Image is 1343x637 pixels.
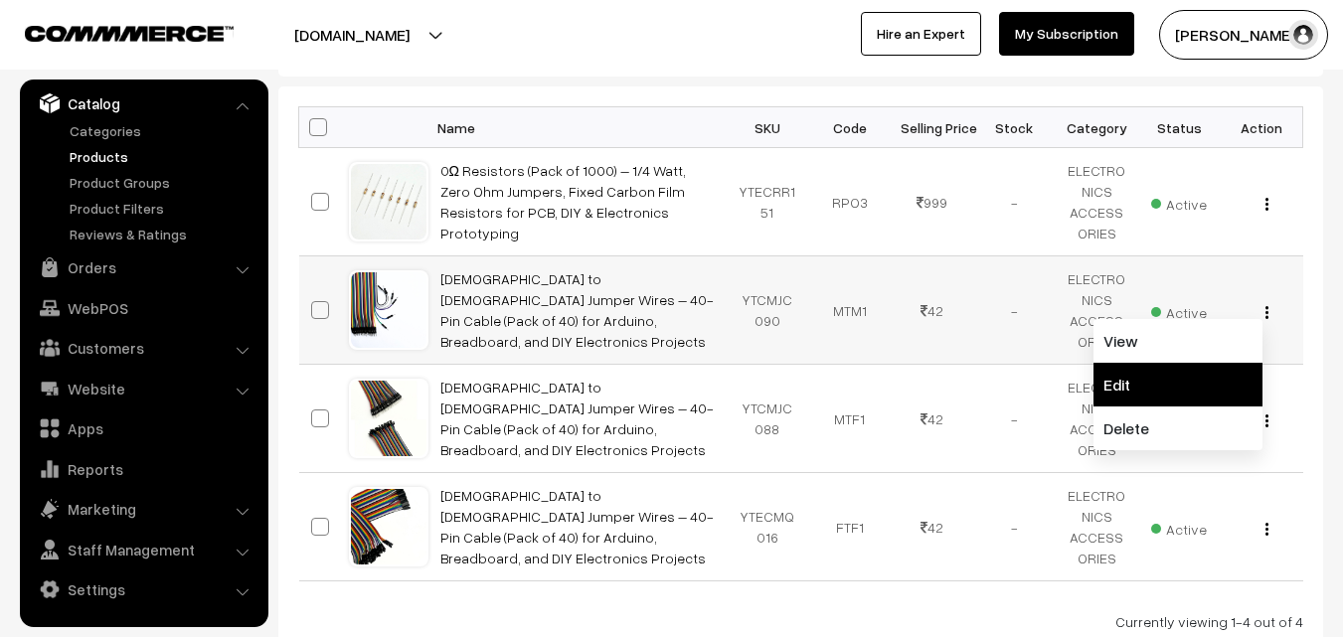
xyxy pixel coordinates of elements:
a: Reviews & Ratings [65,224,261,244]
a: Staff Management [25,532,261,567]
a: Product Filters [65,198,261,219]
a: [DEMOGRAPHIC_DATA] to [DEMOGRAPHIC_DATA] Jumper Wires – 40-Pin Cable (Pack of 40) for Arduino, Br... [440,487,714,566]
td: - [973,365,1056,473]
button: [DOMAIN_NAME] [225,10,479,60]
td: YTCMJC090 [727,256,809,365]
th: Stock [973,107,1056,148]
span: Active [1151,297,1207,323]
img: Menu [1265,414,1268,427]
img: Menu [1265,306,1268,319]
a: Hire an Expert [861,12,981,56]
a: Settings [25,571,261,607]
th: Selling Price [891,107,973,148]
span: Active [1151,514,1207,540]
a: View [1093,319,1262,363]
a: Apps [25,410,261,446]
th: Category [1056,107,1138,148]
a: COMMMERCE [25,20,199,44]
td: MTM1 [808,256,891,365]
a: Edit [1093,363,1262,406]
a: Reports [25,451,261,487]
td: ELECTRONICS ACCESSORIES [1056,365,1138,473]
td: YTECMQ016 [727,473,809,581]
a: My Subscription [999,12,1134,56]
a: WebPOS [25,290,261,326]
a: Marketing [25,491,261,527]
td: - [973,473,1056,581]
td: 42 [891,473,973,581]
a: 0Ω Resistors (Pack of 1000) – 1/4 Watt, Zero Ohm Jumpers, Fixed Carbon Film Resistors for PCB, DI... [440,162,686,241]
a: [DEMOGRAPHIC_DATA] to [DEMOGRAPHIC_DATA] Jumper Wires – 40-Pin Cable (Pack of 40) for Arduino, Br... [440,270,714,350]
a: Customers [25,330,261,366]
td: YTECRR151 [727,148,809,256]
td: - [973,148,1056,256]
th: Action [1221,107,1303,148]
a: Website [25,371,261,406]
img: user [1288,20,1318,50]
th: Name [428,107,727,148]
td: ELECTRONICS ACCESSORIES [1056,148,1138,256]
span: Active [1151,189,1207,215]
div: Currently viewing 1-4 out of 4 [298,611,1303,632]
img: Menu [1265,523,1268,536]
img: COMMMERCE [25,26,234,41]
a: Product Groups [65,172,261,193]
td: - [973,256,1056,365]
a: Delete [1093,406,1262,450]
td: 42 [891,365,973,473]
a: Products [65,146,261,167]
a: Catalog [25,85,261,121]
td: 999 [891,148,973,256]
td: MTF1 [808,365,891,473]
button: [PERSON_NAME] [1159,10,1328,60]
td: FTF1 [808,473,891,581]
a: Orders [25,249,261,285]
img: Menu [1265,198,1268,211]
td: RPO3 [808,148,891,256]
a: Categories [65,120,261,141]
td: 42 [891,256,973,365]
th: Code [808,107,891,148]
td: ELECTRONICS ACCESSORIES [1056,256,1138,365]
th: SKU [727,107,809,148]
td: ELECTRONICS ACCESSORIES [1056,473,1138,581]
th: Status [1138,107,1221,148]
td: YTCMJC088 [727,365,809,473]
a: [DEMOGRAPHIC_DATA] to [DEMOGRAPHIC_DATA] Jumper Wires – 40-Pin Cable (Pack of 40) for Arduino, Br... [440,379,714,458]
